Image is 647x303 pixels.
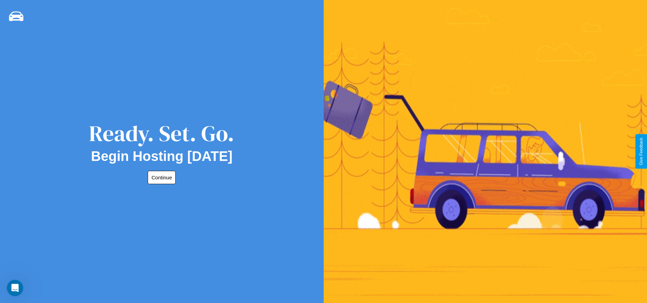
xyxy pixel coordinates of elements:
[639,138,644,165] div: Give Feedback
[91,149,233,164] h2: Begin Hosting [DATE]
[148,171,176,184] button: Continue
[89,118,234,149] div: Ready. Set. Go.
[7,280,23,296] iframe: Intercom live chat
